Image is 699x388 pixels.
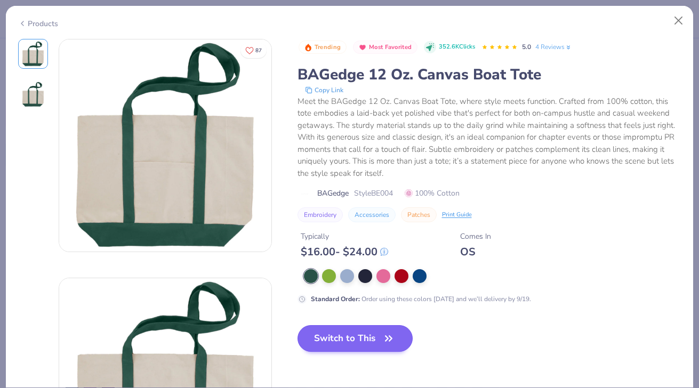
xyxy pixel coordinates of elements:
div: Meet the BAGedge 12 Oz. Canvas Boat Tote, where style meets function. Crafted from 100% cotton, t... [298,95,681,180]
img: Trending sort [304,43,312,52]
button: Close [669,11,689,31]
div: Typically [301,231,388,242]
div: Print Guide [442,211,472,220]
button: Embroidery [298,207,343,222]
button: Badge Button [353,41,417,54]
div: Order using these colors [DATE] and we’ll delivery by 9/19. [311,294,531,304]
img: Front [20,41,46,67]
span: Trending [315,44,341,50]
button: Patches [401,207,437,222]
img: Most Favorited sort [358,43,367,52]
div: BAGedge 12 Oz. Canvas Boat Tote [298,64,681,85]
button: Switch to This [298,325,413,352]
button: Like [240,43,267,58]
img: Back [20,82,46,107]
span: 352.6K Clicks [439,43,475,52]
span: 100% Cotton [405,188,460,199]
span: Style BE004 [354,188,393,199]
a: 4 Reviews [535,42,572,52]
button: Accessories [348,207,396,222]
button: Badge Button [299,41,347,54]
button: copy to clipboard [302,85,347,95]
span: Most Favorited [369,44,412,50]
div: OS [460,245,491,258]
span: BAGedge [317,188,349,199]
img: brand logo [298,190,312,198]
img: Front [59,39,271,252]
div: Products [18,18,58,29]
div: 5.0 Stars [481,39,518,56]
div: Comes In [460,231,491,242]
span: 87 [255,48,262,53]
span: 5.0 [522,43,531,51]
strong: Standard Order : [311,295,360,303]
div: $ 16.00 - $ 24.00 [301,245,388,258]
